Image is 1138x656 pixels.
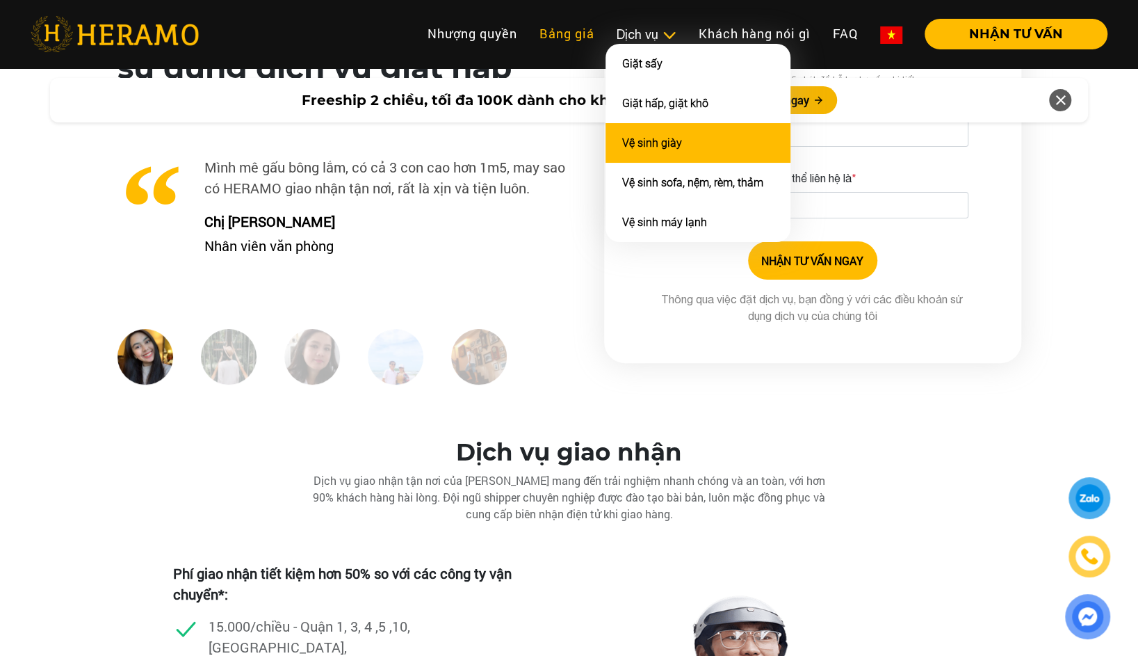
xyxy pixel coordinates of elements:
[880,26,902,44] img: vn-flag.png
[201,329,257,385] img: DC2.jpg
[913,28,1107,40] a: NHẬN TƯ VẤN
[1070,537,1109,576] a: phone-icon
[662,29,676,42] img: subToggleIcon
[194,211,582,232] p: Chị [PERSON_NAME]
[622,136,682,150] a: Vệ sinh giày
[528,19,605,49] a: Bảng giá
[117,157,582,198] p: Mình mê gấu bông lắm, có cả 3 con cao hơn 1m5, may sao có HERAMO giao nhận tận nơi, rất là xịn và...
[117,329,173,385] img: DC1.jpg
[661,293,964,322] span: Thông qua việc đặt dịch vụ, bạn đồng ý với các điều khoản sử dụng dịch vụ của chúng tôi
[617,25,676,44] div: Dịch vụ
[451,329,507,385] img: DC5.jpg
[925,19,1107,49] button: NHẬN TƯ VẤN
[822,19,869,49] a: FAQ
[368,329,423,385] img: DC4.jpg
[31,16,199,52] img: heramo-logo.png
[173,563,530,605] p: Phí giao nhận tiết kiệm hơn 50% so với các công ty vận chuyển*:
[622,57,663,70] a: Giặt sấy
[291,472,847,522] div: Dịch vụ giao nhận tận nơi của [PERSON_NAME] mang đến trải nghiệm nhanh chóng và an toàn, với hơn ...
[173,616,199,641] img: checked.svg
[622,216,707,229] a: Vệ sinh máy lạnh
[194,235,582,256] p: Nhân viên văn phòng
[416,19,528,49] a: Nhượng quyền
[622,97,708,110] a: Giặt hấp, giặt khô
[302,90,709,111] span: Freeship 2 chiều, tối đa 100K dành cho khách hàng mới
[1079,546,1100,566] img: phone-icon
[748,241,877,280] button: NHẬN TƯ VẤN NGAY
[688,19,822,49] a: Khách hàng nói gì
[284,329,340,385] img: HP3.jpg
[622,176,763,189] a: Vệ sinh sofa, nệm, rèm, thảm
